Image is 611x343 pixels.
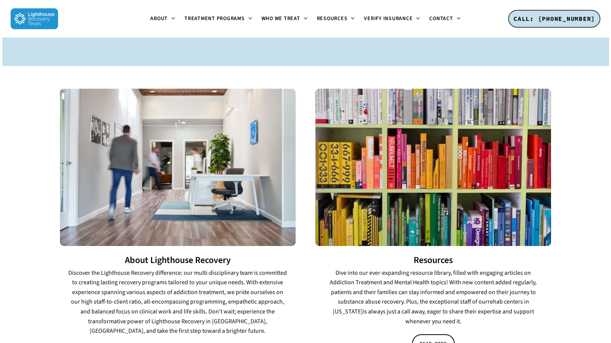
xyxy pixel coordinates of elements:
[429,15,453,22] span: Contact
[261,15,300,22] span: Who We Treat
[364,15,413,22] span: Verify Insurance
[68,268,288,336] p: Discover the Lighthouse Recovery difference: our multi-disciplinary team is committed to creating...
[60,255,296,265] h3: About Lighthouse Recovery
[150,15,168,22] span: About
[60,89,296,246] img: PHP Treatment Center
[257,16,312,22] a: Who We Treat
[180,16,257,22] a: Treatment Programs
[184,15,245,22] span: Treatment Programs
[508,10,600,28] a: CALL: [PHONE_NUMBER]
[317,15,348,22] span: Resources
[315,255,551,265] h3: Resources
[11,8,58,29] img: Lighthouse Recovery Texas
[425,16,465,22] a: Contact
[146,16,180,22] a: About
[513,15,595,22] span: CALL: [PHONE_NUMBER]
[312,16,360,22] a: Resources
[359,16,425,22] a: Verify Insurance
[333,298,529,316] span: rehab centers in [US_STATE]
[323,268,543,327] p: Dive into our ever-expanding resource library, filled with engaging articles on Addiction Treatme...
